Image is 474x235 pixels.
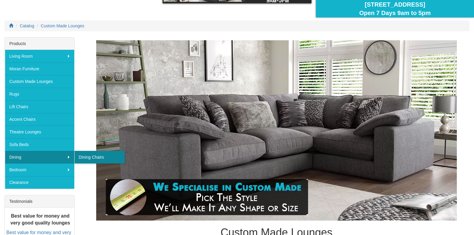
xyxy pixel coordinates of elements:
div: Testimonials [5,195,74,208]
a: Dining [5,151,74,163]
img: Custom Made Lounges [96,40,457,221]
a: Custom Made Lounges [5,75,74,88]
a: Bedroom [5,163,74,176]
a: Accent Chairs [5,113,74,126]
a: Living Room [5,50,74,63]
a: Rugs [5,88,74,100]
a: Sofa Beds [5,138,74,151]
a: Clearance [5,176,74,189]
a: Moran Furniture [5,63,74,75]
a: Catalog [20,23,34,28]
a: Theatre Lounges [5,126,74,138]
b: Best value for money and very good quality lounges [11,213,70,225]
a: Dining Chairs [74,151,125,163]
div: Products [5,38,74,50]
a: Custom Made Lounges [41,23,84,28]
a: Lift Chairs [5,100,74,113]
